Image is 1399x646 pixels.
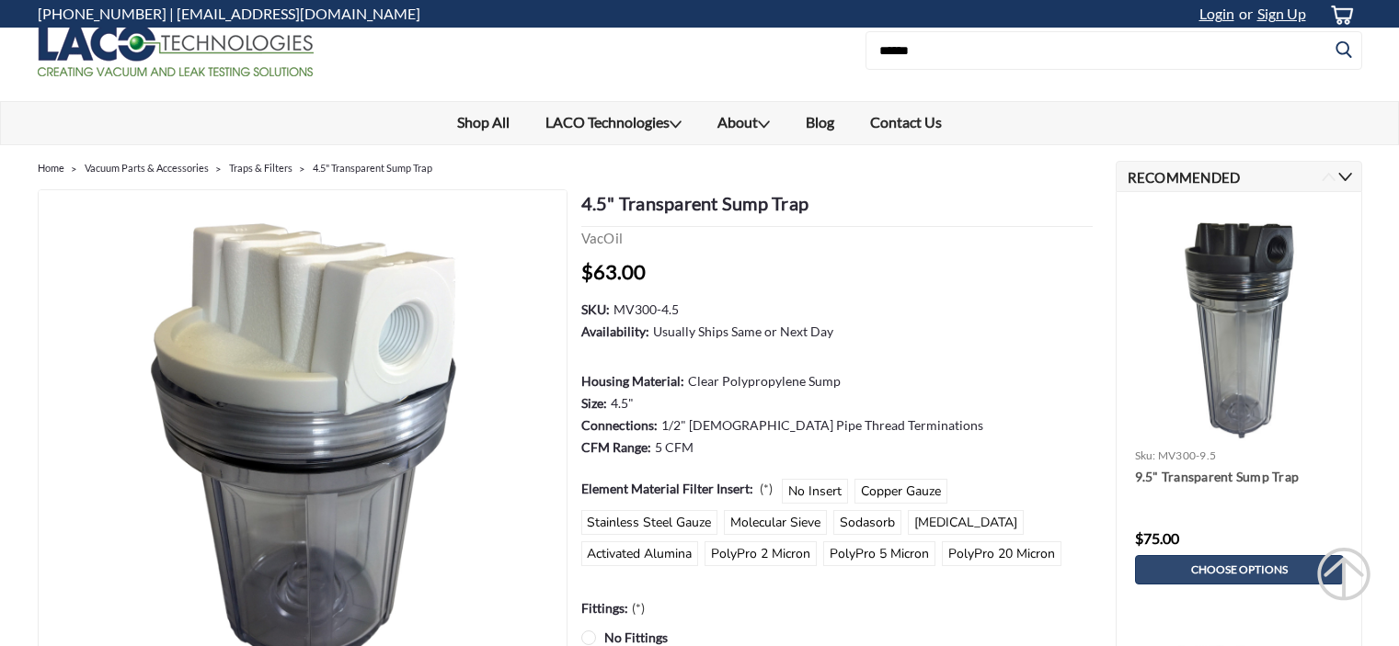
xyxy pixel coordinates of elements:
span: sku: [1135,448,1156,462]
a: Vacuum Parts & Accessories [85,162,209,174]
label: Fittings: [581,598,646,618]
a: 9.5" Transparent Sump Trap [1135,468,1344,504]
label: Element Material Filter Insert: [581,479,774,498]
a: Traps & Filters [229,162,292,174]
div: Scroll Back to Top [1316,547,1371,602]
dd: Clear Polypropylene Sump [688,371,841,391]
span: or [1234,5,1253,22]
button: Previous [1322,170,1336,184]
a: Contact Us [853,102,960,142]
a: cart-preview-dropdown [1315,1,1362,28]
dd: 4.5" [611,393,634,413]
a: Choose Options [1135,555,1344,584]
span: Choose Options [1191,563,1288,576]
a: VacOil [581,230,624,246]
h1: 4.5" Transparent Sump Trap [581,189,1093,227]
dt: Connections: [581,415,658,435]
dt: Size: [581,393,607,413]
dt: Housing Material: [581,371,684,391]
button: Next [1338,170,1352,184]
a: 4.5" Transparent Sump Trap [313,162,432,174]
dd: 1/2" [DEMOGRAPHIC_DATA] Pipe Thread Terminations [661,415,983,435]
dt: SKU: [581,300,610,319]
a: sku: MV300-9.5 [1135,448,1217,462]
a: LACO Technologies [528,102,700,144]
a: Blog [788,102,853,142]
dd: Usually Ships Same or Next Day [653,322,833,341]
dt: CFM Range: [581,437,651,457]
dt: Availability: [581,322,649,341]
span: $63.00 [581,259,646,284]
h2: Recommended [1116,161,1362,192]
span: $75.00 [1135,529,1179,547]
dd: 5 CFM [655,437,694,457]
a: Shop All [440,102,528,142]
dd: MV300-4.5 [613,300,679,319]
svg: submit [1316,547,1371,602]
img: LACO Technologies [38,25,314,76]
a: About [700,102,788,144]
img: 9.5" Clear Sump [1126,215,1353,442]
a: Home [38,162,64,174]
span: MV300-9.5 [1158,448,1216,462]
